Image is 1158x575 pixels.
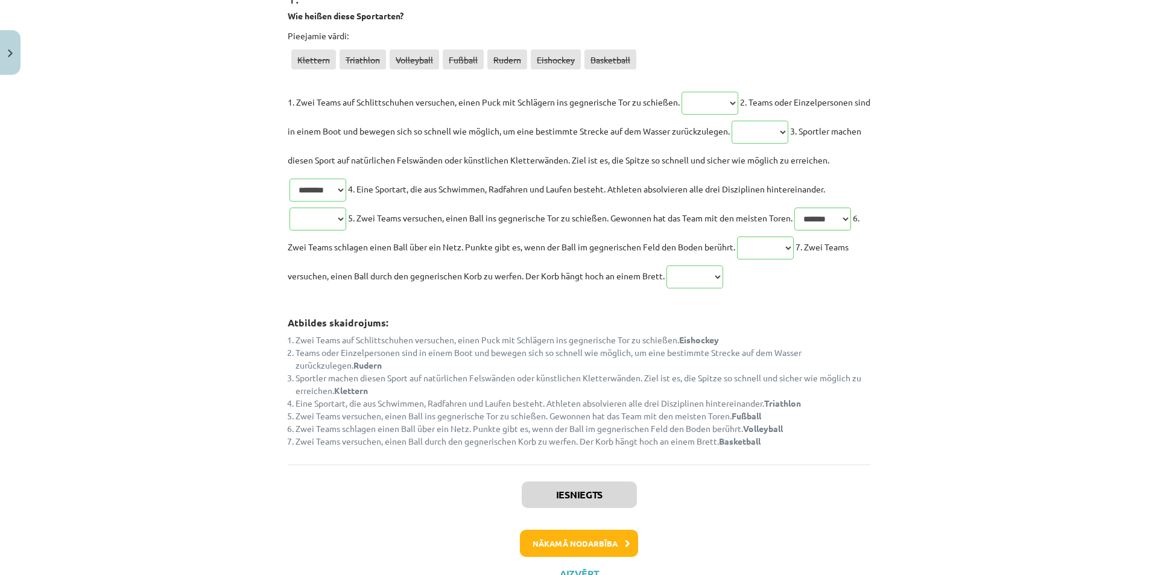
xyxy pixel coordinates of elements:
span: Basketball [584,49,636,69]
strong: Volleyball [743,423,783,434]
strong: Eishockey [679,334,719,345]
span: Volleyball [390,49,439,69]
li: Eine Sportart, die aus Schwimmen, Radfahren und Laufen besteht. Athleten absolvieren alle drei Di... [296,397,870,410]
span: Klettern [291,49,336,69]
span: Triathlon [340,49,386,69]
span: Eishockey [531,49,581,69]
strong: Klettern [334,385,368,396]
span: 5. Zwei Teams versuchen, einen Ball ins gegnerische Tor zu schießen. Gewonnen hat das Team mit de... [348,212,793,223]
p: Pieejamie vārdi: [288,30,870,42]
strong: Fußball [732,410,761,421]
li: Zwei Teams versuchen, einen Ball ins gegnerische Tor zu schießen. Gewonnen hat das Team mit den m... [296,410,870,422]
strong: Triathlon [764,398,801,408]
strong: Basketball [719,436,761,446]
li: Zwei Teams versuchen, einen Ball durch den gegnerischen Korb zu werfen. Der Korb hängt hoch an ei... [296,435,870,448]
h3: Atbildes skaidrojums: [288,308,870,330]
li: Zwei Teams schlagen einen Ball über ein Netz. Punkte gibt es, wenn der Ball im gegnerischen Feld ... [296,422,870,435]
strong: Wie heißen diese Sportarten? [288,10,403,21]
span: Fußball [443,49,484,69]
span: 4. Eine Sportart, die aus Schwimmen, Radfahren und Laufen besteht. Athleten absolvieren alle drei... [348,183,825,194]
span: Rudern [487,49,527,69]
li: Zwei Teams auf Schlittschuhen versuchen, einen Puck mit Schlägern ins gegnerische Tor zu schießen. [296,334,870,346]
span: 1. Zwei Teams auf Schlittschuhen versuchen, einen Puck mit Schlägern ins gegnerische Tor zu schie... [288,97,680,107]
button: Iesniegts [522,481,637,508]
li: Sportler machen diesen Sport auf natürlichen Felswänden oder künstlichen Kletterwänden. Ziel ist ... [296,372,870,397]
img: icon-close-lesson-0947bae3869378f0d4975bcd49f059093ad1ed9edebbc8119c70593378902aed.svg [8,49,13,57]
button: Nākamā nodarbība [520,530,638,558]
strong: Rudern [353,360,382,370]
li: Teams oder Einzelpersonen sind in einem Boot und bewegen sich so schnell wie möglich, um eine bes... [296,346,870,372]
